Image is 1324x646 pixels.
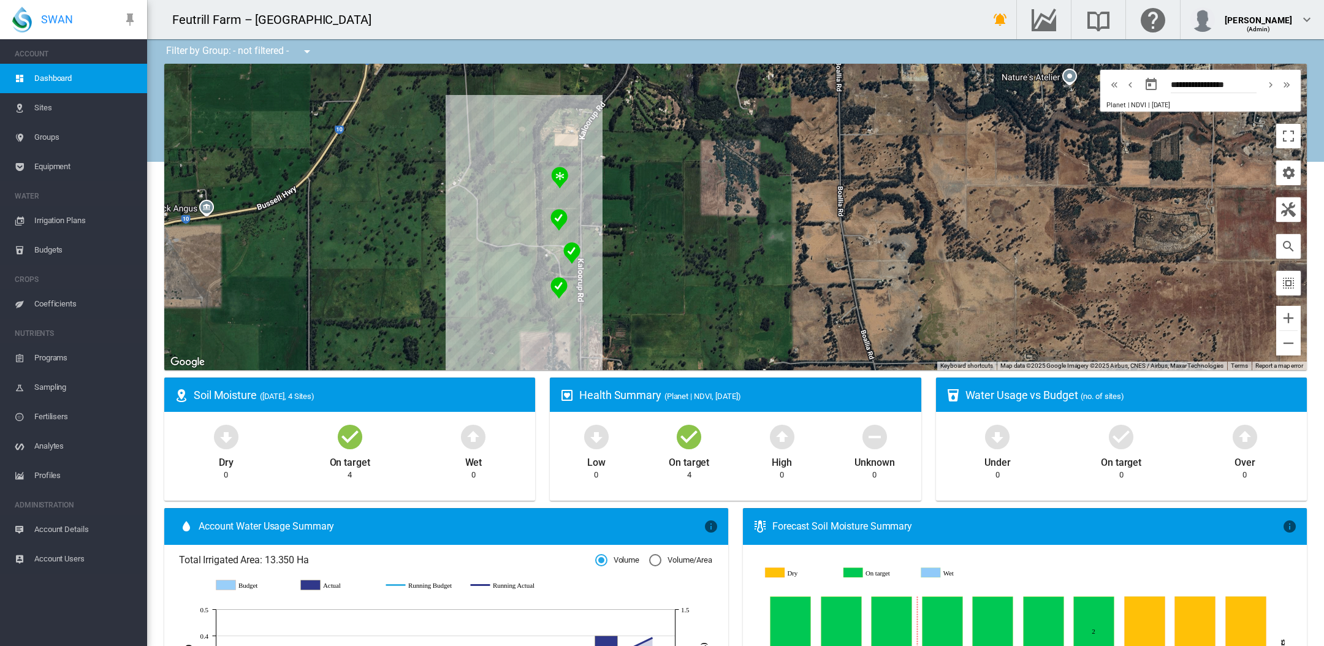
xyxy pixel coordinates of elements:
span: (Planet | NDVI, [DATE]) [664,392,741,401]
span: Analytes [34,431,137,461]
button: md-calendar [1139,72,1163,97]
div: NDVI: Stage 3 SHA [550,209,568,231]
div: Under [984,451,1011,469]
md-icon: icon-thermometer-lines [753,519,767,534]
span: Account Water Usage Summary [199,520,704,533]
div: High [772,451,792,469]
circle: Running Actual 19 Sept 1.18 [650,635,655,640]
div: [PERSON_NAME] [1225,9,1292,21]
g: Running Actual [471,580,543,591]
img: profile.jpg [1190,7,1215,32]
md-icon: icon-arrow-down-bold-circle [211,422,241,451]
span: Groups [34,123,137,152]
md-icon: icon-cup-water [946,388,961,403]
md-icon: icon-chevron-right [1264,77,1277,92]
div: 0 [872,469,877,481]
span: Dashboard [34,64,137,93]
span: NUTRIENTS [15,324,137,343]
span: ACCOUNT [15,44,137,64]
div: 0 [471,469,476,481]
md-icon: icon-arrow-up-bold-circle [767,422,797,451]
div: NDVI: Stage 4 SHA [551,167,568,189]
div: Water Usage vs Budget [965,387,1297,403]
span: Account Details [34,515,137,544]
span: Programs [34,343,137,373]
g: Wet [923,568,992,579]
md-icon: icon-chevron-down [1299,12,1314,27]
md-icon: icon-arrow-up-bold-circle [1230,422,1260,451]
span: Sites [34,93,137,123]
md-icon: icon-cog [1281,165,1296,180]
div: Wet [465,451,482,469]
md-radio-button: Volume/Area [649,555,712,566]
div: NDVI: Stage 1 SHA [550,277,568,299]
div: 0 [995,469,1000,481]
g: Running Budget [386,580,458,591]
div: Dry [219,451,234,469]
button: Toggle fullscreen view [1276,124,1301,148]
span: ADMINISTRATION [15,495,137,515]
md-icon: icon-bell-ring [993,12,1008,27]
button: icon-magnify [1276,234,1301,259]
md-icon: icon-information [704,519,718,534]
button: Keyboard shortcuts [940,362,993,370]
md-radio-button: Volume [595,555,639,566]
button: icon-menu-down [295,39,319,64]
md-icon: Click here for help [1138,12,1168,27]
span: SWAN [41,12,73,27]
md-icon: icon-chevron-double-right [1280,77,1293,92]
button: icon-chevron-left [1122,77,1138,92]
img: SWAN-Landscape-Logo-Colour-drop.png [12,7,32,32]
md-icon: icon-heart-box-outline [560,388,574,403]
div: 0 [594,469,598,481]
div: 0 [224,469,228,481]
tspan: 0.5 [200,606,209,614]
span: Coefficients [34,289,137,319]
div: 0 [1119,469,1124,481]
md-icon: icon-checkbox-marked-circle [335,422,365,451]
md-icon: icon-arrow-down-bold-circle [983,422,1012,451]
md-icon: icon-magnify [1281,239,1296,254]
md-icon: icon-information [1282,519,1297,534]
div: Low [587,451,606,469]
div: 4 [687,469,691,481]
md-icon: icon-minus-circle [860,422,889,451]
span: | [DATE] [1148,101,1170,109]
span: Total Irrigated Area: 13.350 Ha [179,553,595,567]
span: Equipment [34,152,137,181]
button: icon-select-all [1276,271,1301,295]
button: icon-chevron-double-left [1106,77,1122,92]
md-icon: icon-select-all [1281,276,1296,291]
div: Filter by Group: - not filtered - [157,39,323,64]
span: WATER [15,186,137,206]
a: Terms [1231,362,1248,369]
span: Sampling [34,373,137,402]
button: icon-bell-ring [988,7,1013,32]
tspan: 1.5 [681,606,690,614]
span: Profiles [34,461,137,490]
div: Over [1235,451,1255,469]
div: Health Summary [579,387,911,403]
md-icon: Search the knowledge base [1084,12,1113,27]
span: Budgets [34,235,137,265]
div: 0 [1242,469,1247,481]
div: On target [330,451,370,469]
div: Unknown [854,451,894,469]
md-icon: icon-map-marker-radius [174,388,189,403]
span: CROPS [15,270,137,289]
button: icon-chevron-right [1263,77,1279,92]
span: Map data ©2025 Google Imagery ©2025 Airbus, CNES / Airbus, Maxar Technologies [1000,362,1223,369]
md-icon: icon-pin [123,12,137,27]
button: icon-cog [1276,161,1301,185]
md-icon: icon-arrow-up-bold-circle [458,422,488,451]
div: Feutrill Farm – [GEOGRAPHIC_DATA] [172,11,382,28]
md-icon: icon-water [179,519,194,534]
div: 0 [780,469,784,481]
md-icon: icon-menu-down [300,44,314,59]
md-icon: icon-chevron-left [1124,77,1137,92]
span: Account Users [34,544,137,574]
g: On target [845,568,914,579]
a: Report a map error [1255,362,1303,369]
md-icon: icon-checkbox-marked-circle [674,422,704,451]
div: NDVI: Stage 2 SHA [563,242,580,264]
